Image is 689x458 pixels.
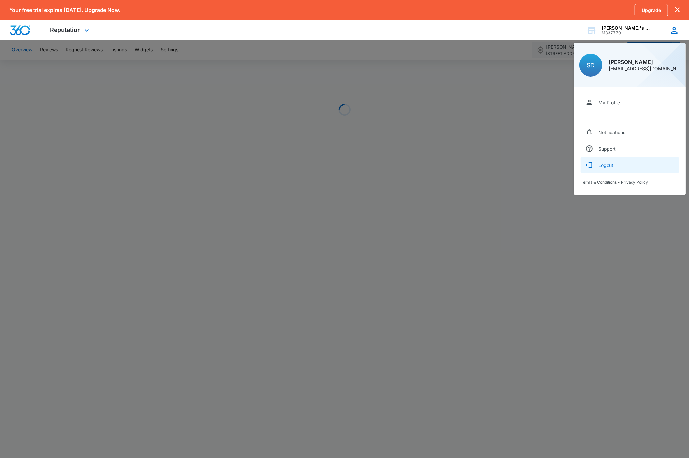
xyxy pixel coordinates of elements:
div: Logout [598,162,613,168]
button: Logout [581,157,679,173]
a: Privacy Policy [621,180,648,185]
button: dismiss this dialog [675,7,680,13]
div: Support [598,146,616,152]
span: SD [587,62,595,69]
div: account id [602,31,650,35]
div: account name [602,25,650,31]
div: • [581,180,679,185]
div: Reputation [40,20,101,40]
a: Terms & Conditions [581,180,617,185]
a: Notifications [581,124,679,140]
a: My Profile [581,94,679,110]
div: [EMAIL_ADDRESS][DOMAIN_NAME] [609,66,680,71]
div: Notifications [598,130,625,135]
div: [PERSON_NAME] [609,60,680,65]
a: Upgrade [635,4,668,16]
p: Your free trial expires [DATE]. Upgrade Now. [9,7,120,13]
a: Support [581,140,679,157]
div: My Profile [598,100,620,105]
span: Reputation [50,26,81,33]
